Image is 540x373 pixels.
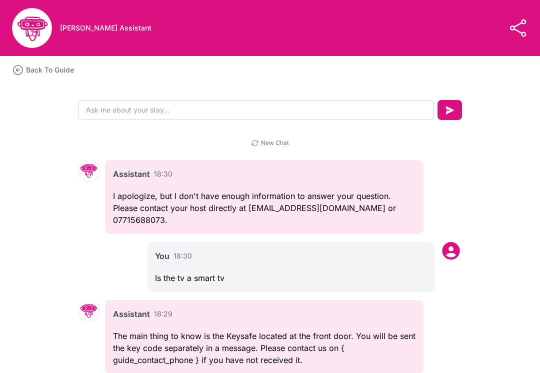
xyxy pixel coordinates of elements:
span: 18:30 [173,251,192,261]
span: 18:29 [154,309,172,319]
h3: Back To Guide [26,65,74,75]
span: 18:30 [154,169,172,179]
span: You [155,250,169,262]
button: New Chat [251,139,289,147]
span: Assistant [113,308,150,320]
span: Assistant [113,168,150,180]
h3: [PERSON_NAME] Assistant [60,23,151,33]
input: Ask me about your stay... [78,100,433,120]
a: Back To Guide [12,64,74,76]
p: I apologize, but I don't have enough information to answer your question. Please contact your hos... [113,190,415,226]
p: Is the tv a smart tv [155,272,427,284]
span: New Chat [261,139,289,147]
p: The main thing to know is the Keysafe located at the front door. You will be sent the key code se... [113,330,415,366]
